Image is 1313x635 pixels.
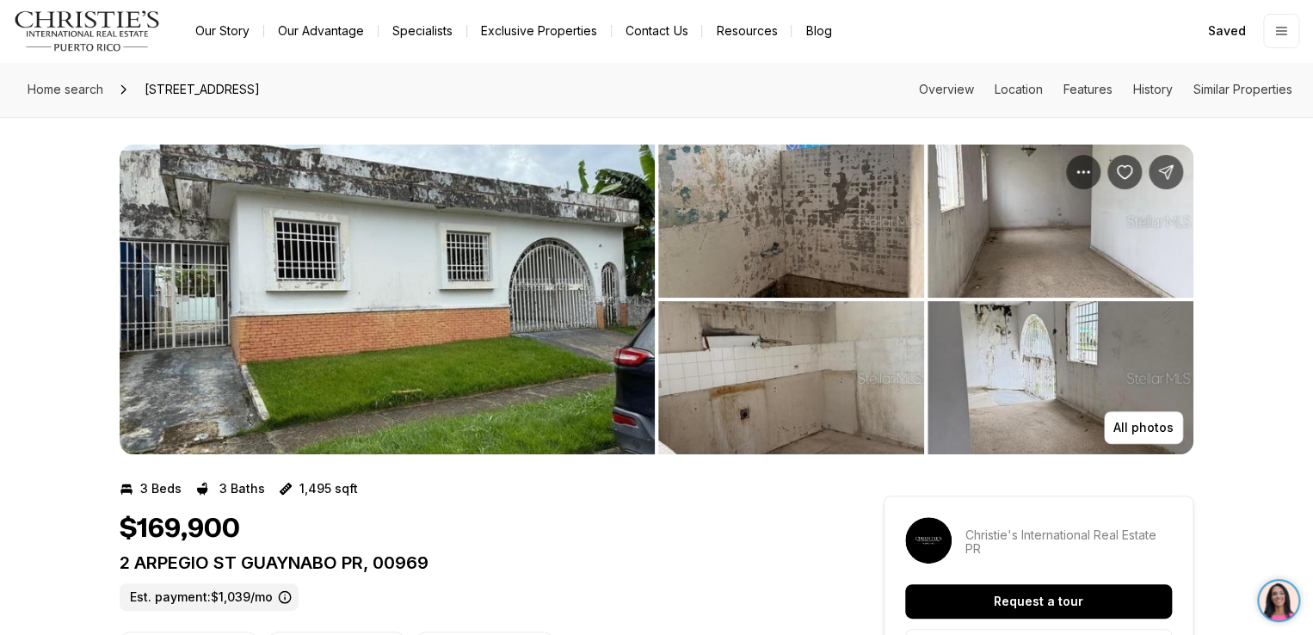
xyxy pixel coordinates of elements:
a: Blog [792,19,845,43]
a: Skip to: History [1133,82,1173,96]
a: Saved [1198,14,1256,48]
a: Exclusive Properties [467,19,611,43]
button: View image gallery [658,301,924,454]
span: Home search [28,82,103,96]
img: be3d4b55-7850-4bcb-9297-a2f9cd376e78.png [10,10,50,50]
button: View image gallery [658,145,924,298]
p: 1,495 sqft [299,482,358,496]
a: Skip to: Overview [919,82,974,96]
button: View image gallery [928,301,1193,454]
span: Saved [1208,24,1246,38]
p: Christie's International Real Estate PR [965,528,1172,556]
button: All photos [1104,411,1183,444]
span: [STREET_ADDRESS] [138,76,267,103]
li: 1 of 3 [120,145,655,454]
div: Listing Photos [120,145,1193,454]
p: 2 ARPEGIO ST GUAYNABO PR, 00969 [120,552,822,573]
a: Home search [21,76,110,103]
a: Our Advantage [264,19,378,43]
button: Request a tour [905,584,1172,619]
a: Specialists [379,19,466,43]
a: Our Story [182,19,263,43]
button: Property options [1066,155,1100,189]
a: Skip to: Features [1063,82,1113,96]
button: Save Property: 2 ARPEGIO ST [1107,155,1142,189]
p: 3 Beds [140,482,182,496]
p: 3 Baths [219,482,265,496]
button: Open menu [1263,14,1299,48]
button: View image gallery [928,145,1193,298]
button: View image gallery [120,145,655,454]
nav: Page section menu [919,83,1292,96]
a: Skip to: Location [995,82,1043,96]
button: Contact Us [612,19,701,43]
li: 2 of 3 [658,145,1193,454]
a: Skip to: Similar Properties [1193,82,1292,96]
button: Share Property: 2 ARPEGIO ST [1149,155,1183,189]
p: Request a tour [994,595,1083,608]
h1: $169,900 [120,513,240,546]
p: All photos [1113,421,1174,435]
label: Est. payment: $1,039/mo [120,583,299,611]
img: logo [14,10,161,52]
a: Resources [702,19,791,43]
